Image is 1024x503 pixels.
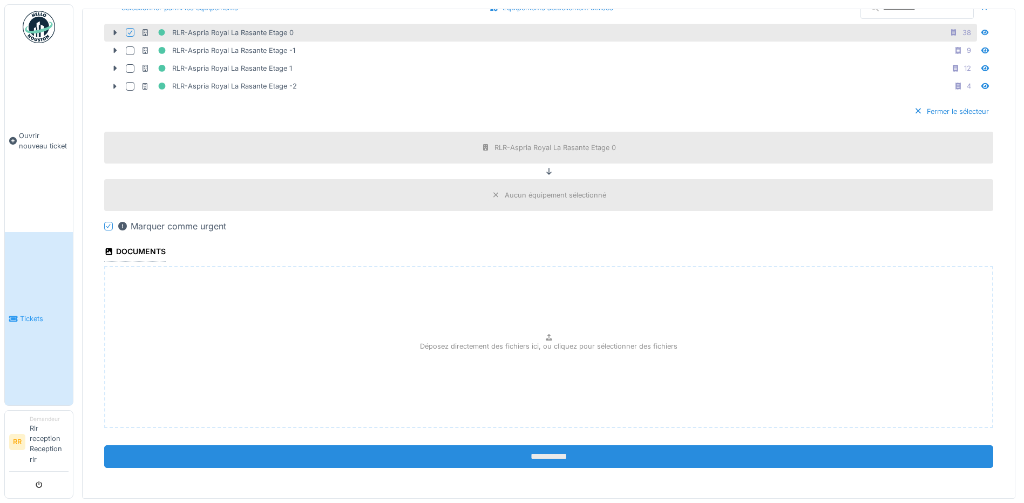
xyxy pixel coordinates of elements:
div: RLR-Aspria Royal La Rasante Etage 1 [141,62,292,75]
li: RR [9,434,25,450]
p: Déposez directement des fichiers ici, ou cliquez pour sélectionner des fichiers [420,341,677,351]
a: Ouvrir nouveau ticket [5,49,73,232]
span: Ouvrir nouveau ticket [19,131,69,151]
div: 4 [967,81,971,91]
div: RLR-Aspria Royal La Rasante Etage 0 [141,26,294,39]
span: Tickets [20,314,69,324]
a: RR DemandeurRlr reception Reception rlr [9,415,69,472]
div: RLR-Aspria Royal La Rasante Etage -2 [141,79,297,93]
div: RLR-Aspria Royal La Rasante Etage -1 [141,44,295,57]
div: RLR-Aspria Royal La Rasante Etage 0 [494,142,616,153]
img: Badge_color-CXgf-gQk.svg [23,11,55,43]
div: 12 [964,63,971,73]
li: Rlr reception Reception rlr [30,415,69,469]
div: Fermer le sélecteur [910,104,993,119]
div: Marquer comme urgent [117,220,226,233]
div: Aucun équipement sélectionné [505,190,606,200]
a: Tickets [5,232,73,405]
div: Demandeur [30,415,69,423]
div: 9 [967,45,971,56]
div: Documents [104,243,166,262]
div: 38 [962,28,971,38]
